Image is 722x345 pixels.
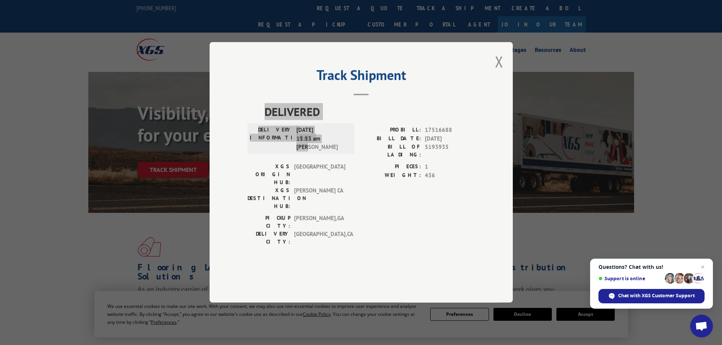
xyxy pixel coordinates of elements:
[361,163,421,172] label: PIECES:
[250,126,293,152] label: DELIVERY INFORMATION:
[425,163,475,172] span: 1
[247,187,290,211] label: XGS DESTINATION HUB:
[247,230,290,246] label: DELIVERY CITY:
[598,289,705,303] div: Chat with XGS Customer Support
[361,171,421,180] label: WEIGHT:
[690,315,713,337] div: Open chat
[294,230,345,246] span: [GEOGRAPHIC_DATA] , CA
[425,126,475,135] span: 17516688
[247,70,475,84] h2: Track Shipment
[361,134,421,143] label: BILL DATE:
[618,292,695,299] span: Chat with XGS Customer Support
[425,134,475,143] span: [DATE]
[247,163,290,187] label: XGS ORIGIN HUB:
[598,264,705,270] span: Questions? Chat with us!
[425,171,475,180] span: 436
[425,143,475,159] span: 5193935
[294,187,345,211] span: [PERSON_NAME] CA
[495,52,503,72] button: Close modal
[698,262,707,272] span: Close chat
[247,214,290,230] label: PICKUP CITY:
[296,126,348,152] span: [DATE] 11:13 am [PERSON_NAME]
[294,163,345,187] span: [GEOGRAPHIC_DATA]
[294,214,345,230] span: [PERSON_NAME] , GA
[361,143,421,159] label: BILL OF LADING:
[265,103,475,120] span: DELIVERED
[361,126,421,135] label: PROBILL:
[598,276,662,281] span: Support is online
